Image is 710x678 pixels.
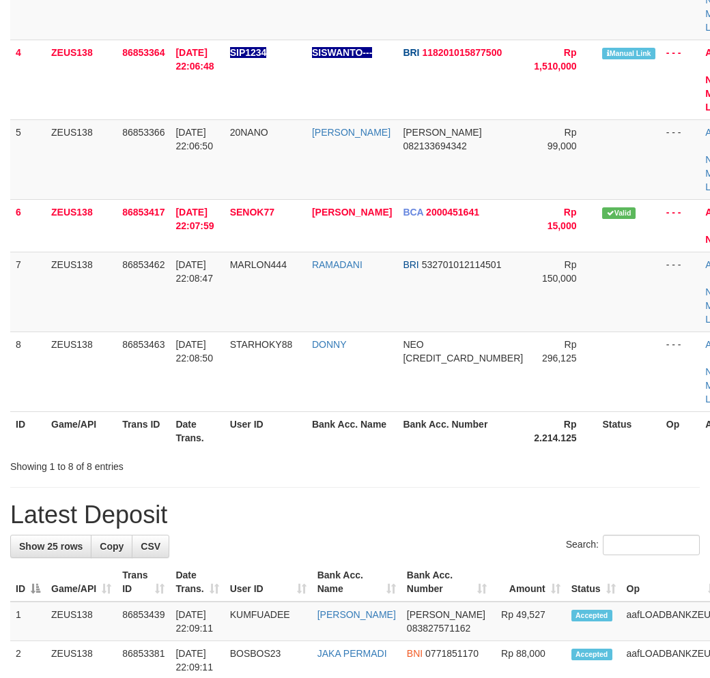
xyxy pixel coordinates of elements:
span: Rp 150,000 [542,259,577,284]
th: Op [661,411,700,450]
span: [PERSON_NAME] [407,609,485,620]
a: CSV [132,535,169,558]
td: - - - [661,199,700,252]
span: Copy 082133694342 to clipboard [403,141,466,151]
a: [PERSON_NAME] [312,207,392,218]
span: [DATE] 22:07:59 [175,207,214,231]
th: Bank Acc. Name: activate to sort column ascending [312,563,401,602]
span: BRI [403,47,419,58]
span: [PERSON_NAME] [403,127,481,138]
span: Nama rekening ada tanda titik/strip, harap diedit [230,47,267,58]
span: Valid transaction [602,207,635,219]
th: Status: activate to sort column ascending [566,563,621,602]
td: 86853439 [117,602,170,641]
td: [DATE] 22:09:11 [170,602,224,641]
span: BNI [407,648,423,659]
span: Rp 15,000 [548,207,577,231]
span: Rp 99,000 [548,127,577,151]
th: ID [10,411,46,450]
span: Copy 118201015877500 to clipboard [422,47,502,58]
th: Status [597,411,660,450]
td: ZEUS138 [46,199,117,252]
span: Accepted [571,610,612,621]
span: Copy 5859457216802291 to clipboard [403,353,523,364]
a: JAKA PERMADI [317,648,387,659]
td: ZEUS138 [46,602,117,641]
th: Game/API: activate to sort column ascending [46,563,117,602]
th: User ID [225,411,307,450]
th: Trans ID [117,411,170,450]
th: Game/API [46,411,117,450]
span: Manually Linked [602,48,655,59]
td: - - - [661,252,700,331]
a: DONNY [312,339,347,350]
span: SENOK77 [230,207,274,218]
span: Rp 1,510,000 [534,47,576,72]
td: ZEUS138 [46,40,117,119]
td: 7 [10,252,46,331]
td: 8 [10,331,46,411]
th: Date Trans.: activate to sort column ascending [170,563,224,602]
a: RAMADANI [312,259,363,270]
span: MARLON444 [230,259,287,270]
th: User ID: activate to sort column ascending [225,563,312,602]
th: Date Trans. [170,411,224,450]
span: NEO [403,339,423,350]
span: 86853462 [122,259,165,270]
span: Copy 532701012114501 to clipboard [422,259,502,270]
td: - - - [661,119,700,199]
span: Accepted [571,649,612,660]
span: 86853463 [122,339,165,350]
td: 5 [10,119,46,199]
span: BRI [403,259,418,270]
td: 4 [10,40,46,119]
th: Bank Acc. Number [397,411,528,450]
a: SISWANTO--- [312,47,372,58]
label: Search: [566,535,700,555]
th: Rp 2.214.125 [528,411,597,450]
th: ID: activate to sort column descending [10,563,46,602]
th: Amount: activate to sort column ascending [492,563,566,602]
th: Trans ID: activate to sort column ascending [117,563,170,602]
span: 86853417 [122,207,165,218]
td: ZEUS138 [46,252,117,331]
td: ZEUS138 [46,331,117,411]
td: Rp 49,527 [492,602,566,641]
span: Copy 0771851170 to clipboard [425,648,479,659]
span: BCA [403,207,423,218]
a: [PERSON_NAME] [317,609,396,620]
span: [DATE] 22:06:50 [175,127,213,151]
a: Show 25 rows [10,535,91,558]
span: CSV [141,541,160,552]
span: Copy 2000451641 to clipboard [426,207,479,218]
span: 86853366 [122,127,165,138]
td: - - - [661,331,700,411]
span: [DATE] 22:08:47 [175,259,213,284]
a: [PERSON_NAME] [312,127,390,138]
td: 6 [10,199,46,252]
span: [DATE] 22:08:50 [175,339,213,364]
span: Copy [100,541,124,552]
a: Copy [91,535,132,558]
span: Show 25 rows [19,541,83,552]
th: Bank Acc. Name [307,411,397,450]
td: - - - [661,40,700,119]
td: ZEUS138 [46,119,117,199]
div: Showing 1 to 8 of 8 entries [10,454,285,473]
span: [DATE] 22:06:48 [175,47,214,72]
input: Search: [603,535,700,555]
span: STARHOKY88 [230,339,293,350]
th: Bank Acc. Number: activate to sort column ascending [401,563,492,602]
span: 86853364 [122,47,165,58]
span: Rp 296,125 [542,339,577,364]
h1: Latest Deposit [10,501,700,529]
td: KUMFUADEE [225,602,312,641]
td: 1 [10,602,46,641]
span: 20NANO [230,127,268,138]
span: Copy 083827571162 to clipboard [407,623,470,634]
